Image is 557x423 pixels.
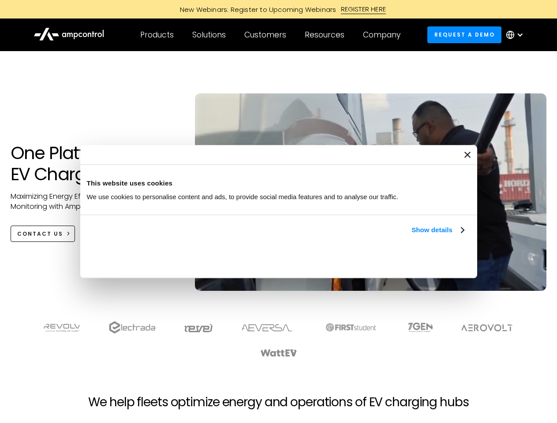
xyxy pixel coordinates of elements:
img: WattEV logo [260,349,297,356]
h1: One Platform for EV Charging Hubs [11,142,178,185]
div: Products [140,30,174,40]
h2: We help fleets optimize energy and operations of EV charging hubs [88,395,468,410]
div: REGISTER HERE [341,4,386,14]
a: Show details [411,225,464,235]
div: Resources [305,30,344,40]
a: New Webinars: Register to Upcoming WebinarsREGISTER HERE [80,4,477,14]
a: CONTACT US [11,226,75,242]
span: We use cookies to personalise content and ads, to provide social media features and to analyse ou... [87,193,399,200]
div: New Webinars: Register to Upcoming Webinars [171,5,341,14]
img: electrada logo [109,321,155,334]
img: Aerovolt Logo [461,324,513,331]
button: Okay [340,245,467,271]
div: Solutions [192,30,226,40]
button: Close banner [464,152,471,158]
p: Maximizing Energy Efficiency, Uptime, and 24/7 Monitoring with Ampcontrol Solutions [11,192,178,211]
div: CONTACT US [17,230,63,238]
div: Customers [244,30,286,40]
div: This website uses cookies [87,178,471,189]
div: Company [363,30,400,40]
a: Request a demo [427,26,501,43]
